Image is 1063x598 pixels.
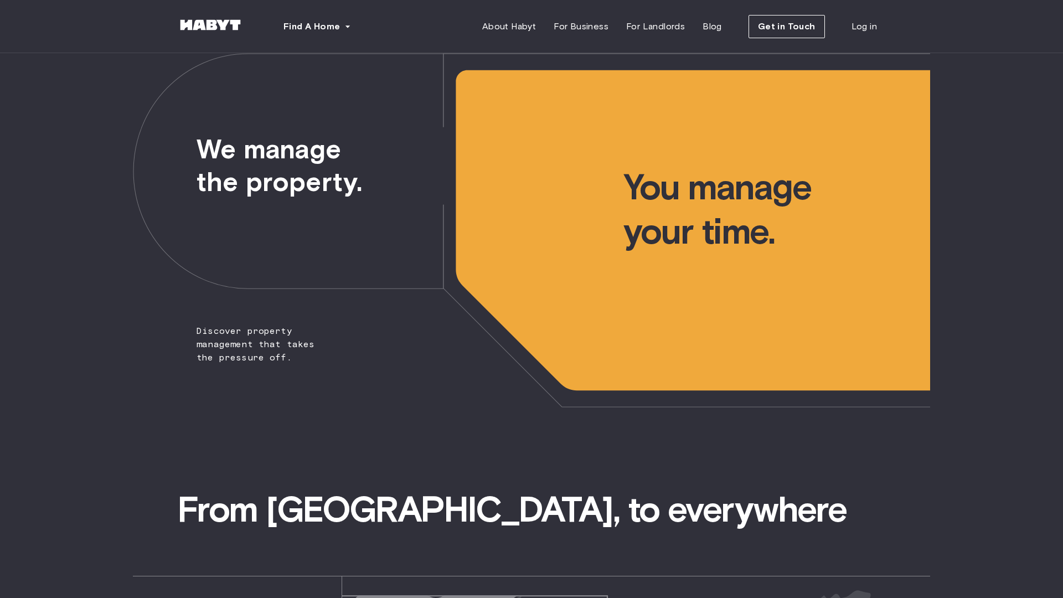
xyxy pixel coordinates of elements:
[626,20,685,33] span: For Landlords
[473,16,545,38] a: About Habyt
[852,20,877,33] span: Log in
[133,53,930,408] img: we-make-moves-not-waiting-lists
[482,20,536,33] span: About Habyt
[133,53,336,364] span: Discover property management that takes the pressure off.
[694,16,731,38] a: Blog
[545,16,617,38] a: For Business
[283,20,340,33] span: Find A Home
[623,53,930,254] span: You manage your time.
[617,16,694,38] a: For Landlords
[275,16,360,38] button: Find A Home
[177,487,886,532] span: From [GEOGRAPHIC_DATA], to everywhere
[177,19,244,30] img: Habyt
[843,16,886,38] a: Log in
[703,20,722,33] span: Blog
[749,15,825,38] button: Get in Touch
[554,20,608,33] span: For Business
[758,20,816,33] span: Get in Touch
